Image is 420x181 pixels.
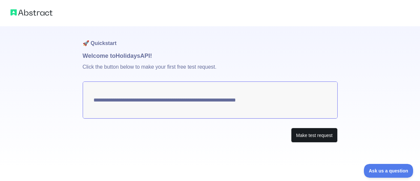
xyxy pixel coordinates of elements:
button: Make test request [291,128,337,143]
h1: 🚀 Quickstart [83,26,338,51]
img: Abstract logo [10,8,52,17]
h1: Welcome to Holidays API! [83,51,338,60]
iframe: Toggle Customer Support [364,164,413,178]
p: Click the button below to make your first free test request. [83,60,338,81]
